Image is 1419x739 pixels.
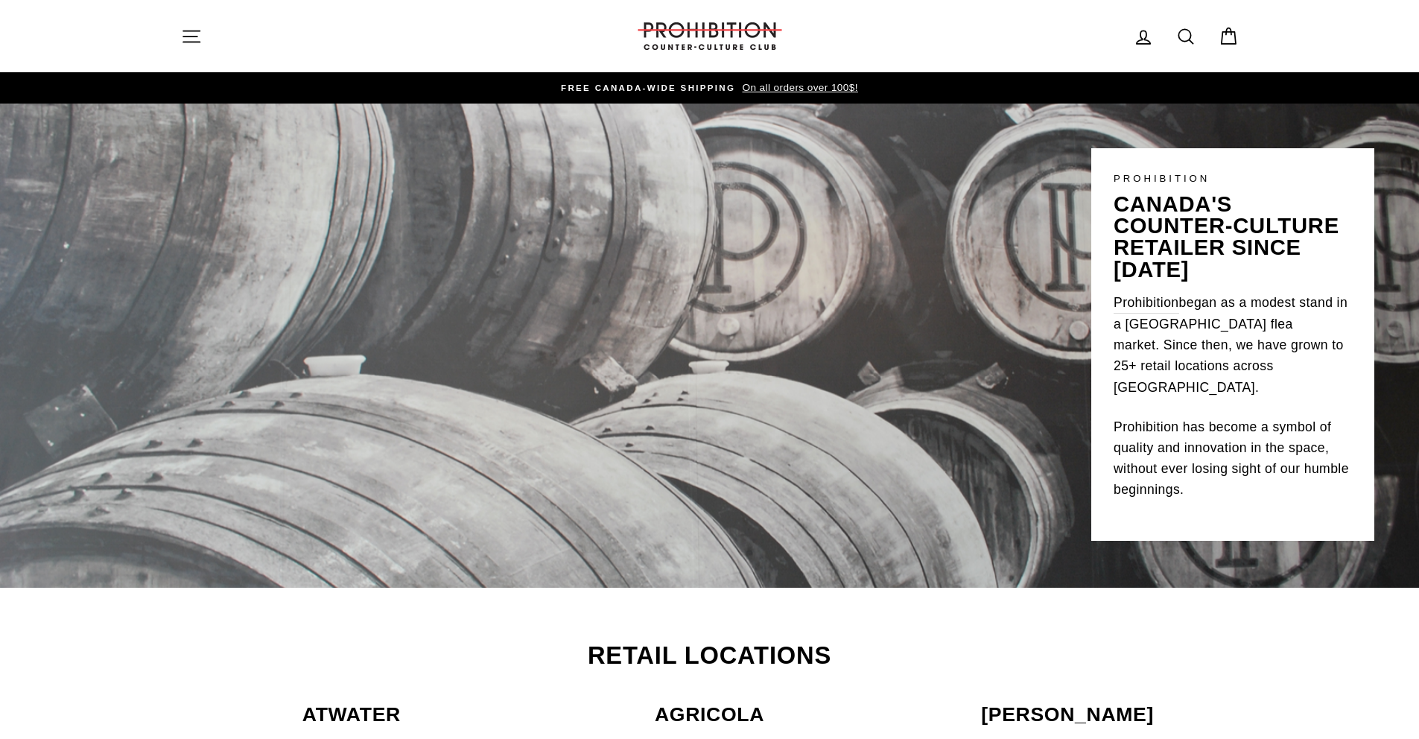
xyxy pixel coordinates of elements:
p: ATWATER [181,705,523,725]
a: FREE CANADA-WIDE SHIPPING On all orders over 100$! [185,80,1235,96]
p: [PERSON_NAME] [897,705,1239,725]
p: began as a modest stand in a [GEOGRAPHIC_DATA] flea market. Since then, we have grown to 25+ reta... [1114,292,1352,398]
p: AGRICOLA [539,705,880,725]
span: On all orders over 100$! [738,82,857,93]
img: PROHIBITION COUNTER-CULTURE CLUB [635,22,784,50]
p: Prohibition has become a symbol of quality and innovation in the space, without ever losing sight... [1114,416,1352,501]
a: Prohibition [1114,292,1179,314]
p: canada's counter-culture retailer since [DATE] [1114,194,1352,281]
span: FREE CANADA-WIDE SHIPPING [561,83,735,92]
p: PROHIBITION [1114,171,1352,186]
h2: Retail Locations [181,644,1239,668]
